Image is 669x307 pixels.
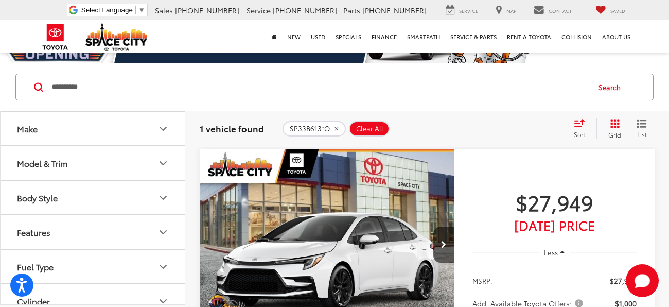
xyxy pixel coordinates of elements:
[459,7,478,14] span: Service
[626,264,659,297] button: Toggle Chat Window
[1,112,186,145] button: MakeMake
[574,130,585,139] span: Sort
[135,6,136,14] span: ​
[506,7,516,14] span: Map
[1,250,186,283] button: Fuel TypeFuel Type
[247,5,271,15] span: Service
[569,118,596,139] button: Select sort value
[17,193,58,202] div: Body Style
[273,5,337,15] span: [PHONE_NUMBER]
[472,276,492,286] span: MSRP:
[81,6,133,14] span: Select Language
[17,158,67,168] div: Model & Trim
[36,20,75,54] img: Toyota
[157,226,169,238] div: Features
[438,5,486,16] a: Service
[306,20,330,53] a: Used
[366,20,402,53] a: Finance
[596,118,629,139] button: Grid View
[610,7,625,14] span: Saved
[608,130,621,139] span: Grid
[283,121,346,137] button: remove SP33B613*O
[17,227,50,237] div: Features
[155,5,173,15] span: Sales
[526,5,579,16] a: Contact
[502,20,556,53] a: Rent a Toyota
[349,121,390,137] button: Clear All
[472,189,637,215] span: $27,949
[433,227,454,263] button: Next image
[544,248,558,257] span: Less
[626,264,659,297] svg: Start Chat
[17,262,54,271] div: Fuel Type
[597,20,636,53] a: About Us
[175,5,239,15] span: [PHONE_NUMBER]
[629,118,655,139] button: List View
[157,192,169,204] div: Body Style
[589,74,636,100] button: Search
[356,125,383,133] span: Clear All
[556,20,597,53] a: Collision
[472,220,637,230] span: [DATE] Price
[637,130,647,139] span: List
[1,215,186,249] button: FeaturesFeatures
[17,124,38,133] div: Make
[282,20,306,53] a: New
[51,75,589,99] input: Search by Make, Model, or Keyword
[200,122,264,134] span: 1 vehicle found
[81,6,145,14] a: Select Language​
[157,261,169,273] div: Fuel Type
[549,7,572,14] span: Contact
[610,276,637,286] span: $27,949
[85,23,147,51] img: Space City Toyota
[343,5,360,15] span: Parts
[539,243,570,262] button: Less
[138,6,145,14] span: ▼
[290,125,330,133] span: SP33B613*O
[267,20,282,53] a: Home
[1,146,186,180] button: Model & TrimModel & Trim
[330,20,366,53] a: Specials
[1,181,186,214] button: Body StyleBody Style
[362,5,427,15] span: [PHONE_NUMBER]
[402,20,445,53] a: SmartPath
[17,296,50,306] div: Cylinder
[588,5,633,16] a: My Saved Vehicles
[488,5,524,16] a: Map
[157,123,169,135] div: Make
[157,157,169,169] div: Model & Trim
[445,20,502,53] a: Service & Parts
